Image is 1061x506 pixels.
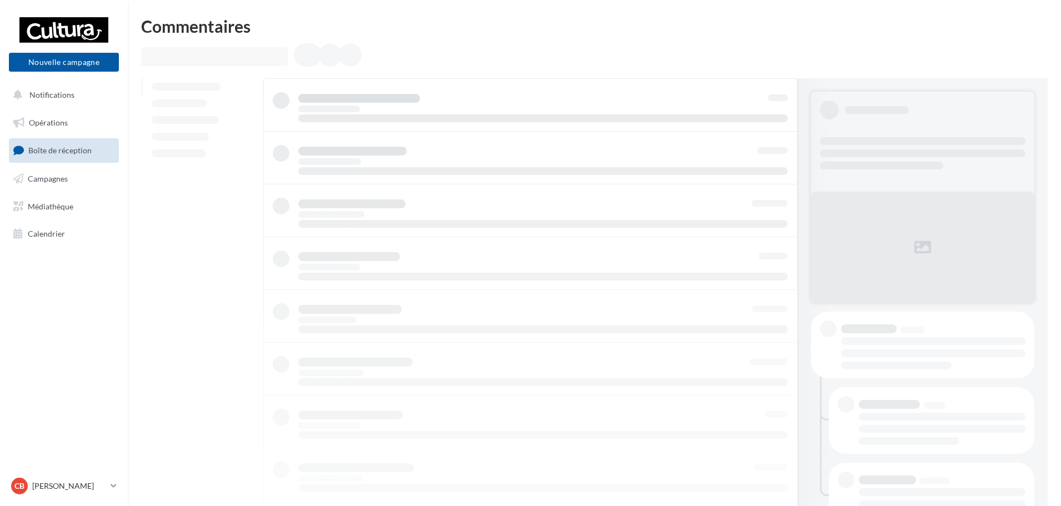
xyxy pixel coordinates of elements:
[7,222,121,246] a: Calendrier
[9,475,119,497] a: CB [PERSON_NAME]
[7,167,121,191] a: Campagnes
[28,146,92,155] span: Boîte de réception
[7,111,121,134] a: Opérations
[7,138,121,162] a: Boîte de réception
[9,53,119,72] button: Nouvelle campagne
[29,118,68,127] span: Opérations
[28,229,65,238] span: Calendrier
[28,174,68,183] span: Campagnes
[28,201,73,211] span: Médiathèque
[7,83,117,107] button: Notifications
[14,480,24,492] span: CB
[29,90,74,99] span: Notifications
[141,18,1048,34] div: Commentaires
[7,195,121,218] a: Médiathèque
[32,480,106,492] p: [PERSON_NAME]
